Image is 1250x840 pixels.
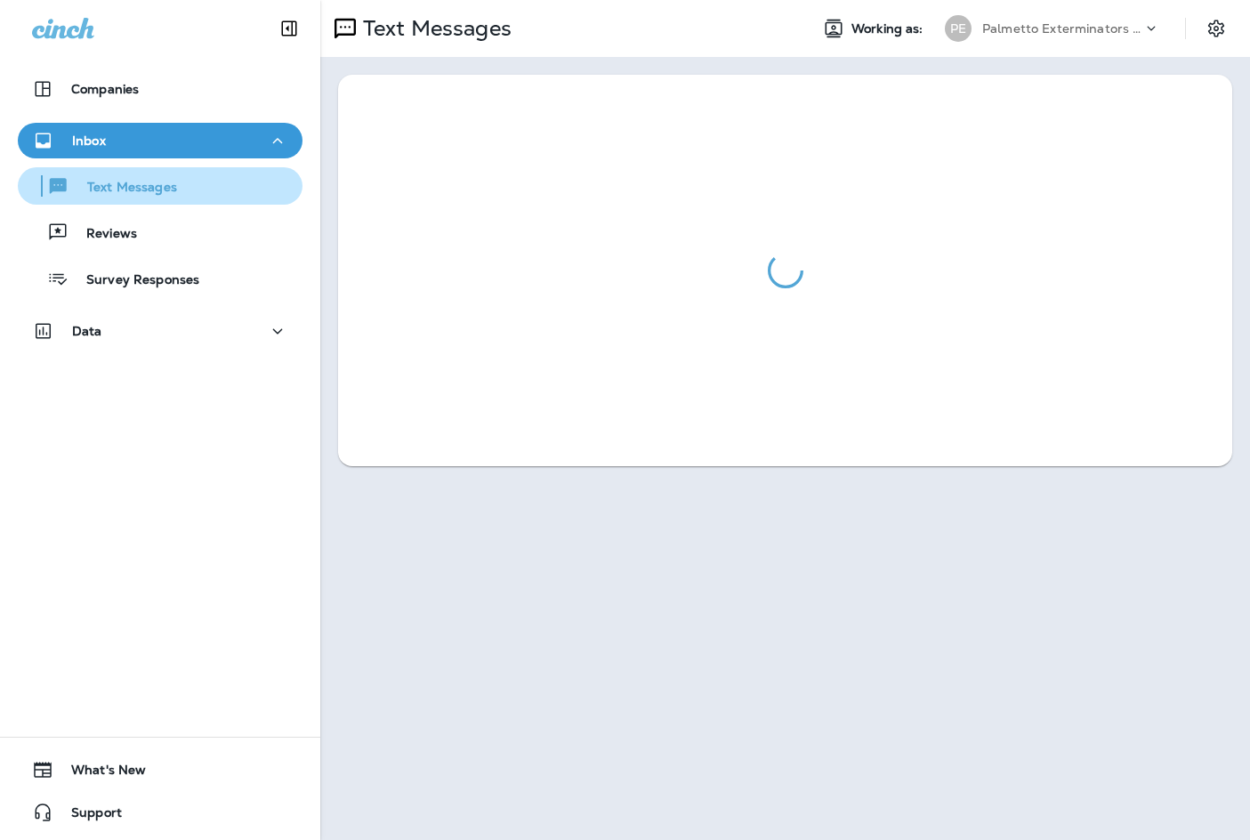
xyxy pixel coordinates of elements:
[18,795,302,830] button: Support
[982,21,1142,36] p: Palmetto Exterminators LLC
[53,763,146,784] span: What's New
[69,226,137,243] p: Reviews
[18,167,302,205] button: Text Messages
[69,180,177,197] p: Text Messages
[945,15,972,42] div: PE
[18,214,302,251] button: Reviews
[18,260,302,297] button: Survey Responses
[72,324,102,338] p: Data
[18,123,302,158] button: Inbox
[851,21,927,36] span: Working as:
[264,11,314,46] button: Collapse Sidebar
[53,805,122,827] span: Support
[71,82,139,96] p: Companies
[69,272,199,289] p: Survey Responses
[72,133,106,148] p: Inbox
[1200,12,1232,44] button: Settings
[18,752,302,787] button: What's New
[356,15,512,42] p: Text Messages
[18,71,302,107] button: Companies
[18,313,302,349] button: Data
